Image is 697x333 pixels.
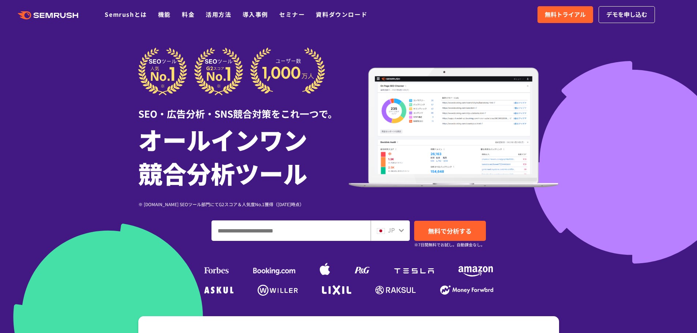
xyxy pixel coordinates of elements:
span: 無料トライアル [545,10,586,19]
a: 料金 [182,10,195,19]
h1: オールインワン 競合分析ツール [138,122,349,190]
span: JP [388,226,395,234]
a: 無料で分析する [414,221,486,241]
a: 導入事例 [243,10,268,19]
a: Semrushとは [105,10,147,19]
a: 機能 [158,10,171,19]
small: ※7日間無料でお試し。自動課金なし。 [414,241,485,248]
a: セミナー [279,10,305,19]
input: ドメイン、キーワードまたはURLを入力してください [212,221,370,241]
span: デモを申し込む [606,10,647,19]
a: 資料ダウンロード [316,10,367,19]
a: デモを申し込む [599,6,655,23]
div: SEO・広告分析・SNS競合対策をこれ一つで。 [138,95,349,121]
a: 活用方法 [206,10,231,19]
span: 無料で分析する [428,226,472,235]
a: 無料トライアル [537,6,593,23]
div: ※ [DOMAIN_NAME] SEOツール部門にてG2スコア＆人気度No.1獲得（[DATE]時点） [138,201,349,208]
